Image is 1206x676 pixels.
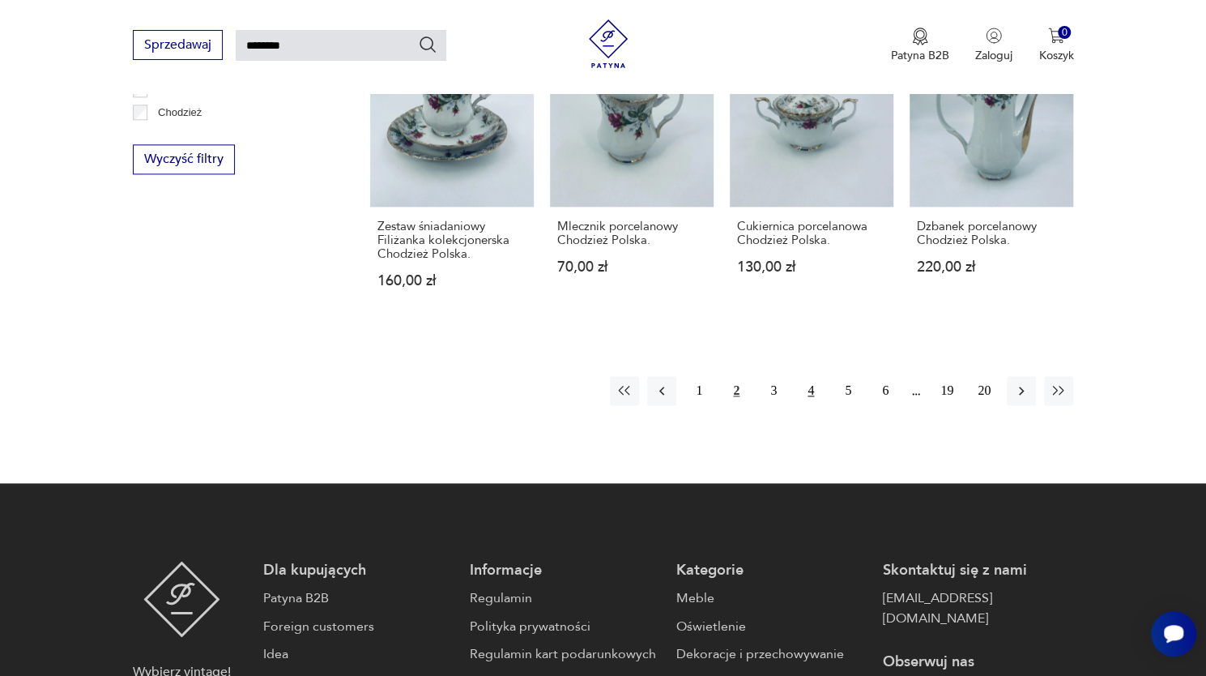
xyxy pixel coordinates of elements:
a: Mlecznik porcelanowy Chodzież Polska.Mlecznik porcelanowy Chodzież Polska.70,00 zł [550,43,714,319]
h3: Zestaw śniadaniowy Filiżanka kolekcjonerska Chodzież Polska. [377,220,526,261]
p: Zaloguj [975,48,1012,63]
a: Sprzedawaj [133,41,223,52]
a: Dzbanek porcelanowy Chodzież Polska.Dzbanek porcelanowy Chodzież Polska.220,00 zł [910,43,1073,319]
a: Ikona medaluPatyna B2B [891,28,949,63]
a: [EMAIL_ADDRESS][DOMAIN_NAME] [883,588,1073,627]
p: 220,00 zł [917,260,1066,274]
button: Wyczyść filtry [133,144,235,174]
h3: Cukiernica porcelanowa Chodzież Polska. [737,220,886,247]
a: Polityka prywatności [470,616,660,635]
p: Skontaktuj się z nami [883,561,1073,580]
button: Zaloguj [975,28,1012,63]
p: Kategorie [676,561,867,580]
a: Dekoracje i przechowywanie [676,644,867,663]
p: Obserwuj nas [883,652,1073,671]
h3: Dzbanek porcelanowy Chodzież Polska. [917,220,1066,247]
button: 0Koszyk [1038,28,1073,63]
a: Regulamin kart podarunkowych [470,644,660,663]
img: Ikona medalu [912,28,928,45]
button: 20 [969,376,999,405]
h3: Mlecznik porcelanowy Chodzież Polska. [557,220,706,247]
a: Foreign customers [263,616,454,635]
a: Zestaw śniadaniowy Filiżanka kolekcjonerska Chodzież Polska.Zestaw śniadaniowy Filiżanka kolekcjo... [370,43,534,319]
a: Oświetlenie [676,616,867,635]
button: 4 [796,376,825,405]
div: 0 [1058,26,1072,40]
img: Ikona koszyka [1048,28,1064,44]
iframe: Smartsupp widget button [1151,611,1196,657]
a: Idea [263,644,454,663]
button: Sprzedawaj [133,30,223,60]
p: Informacje [470,561,660,580]
a: Cukiernica porcelanowa Chodzież Polska.Cukiernica porcelanowa Chodzież Polska.130,00 zł [730,43,893,319]
p: Koszyk [1038,48,1073,63]
img: Patyna - sklep z meblami i dekoracjami vintage [143,561,220,637]
a: Meble [676,588,867,608]
p: Ćmielów [158,126,198,144]
p: Chodzież [158,104,202,122]
a: Regulamin [470,588,660,608]
button: 19 [932,376,961,405]
img: Ikonka użytkownika [986,28,1002,44]
p: Patyna B2B [891,48,949,63]
button: 1 [684,376,714,405]
button: 6 [871,376,900,405]
img: Patyna - sklep z meblami i dekoracjami vintage [584,19,633,68]
button: 2 [722,376,751,405]
button: Patyna B2B [891,28,949,63]
button: 5 [833,376,863,405]
button: Szukaj [418,35,437,54]
button: 3 [759,376,788,405]
a: Patyna B2B [263,588,454,608]
p: 130,00 zł [737,260,886,274]
p: 70,00 zł [557,260,706,274]
p: Dla kupujących [263,561,454,580]
p: 160,00 zł [377,274,526,288]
